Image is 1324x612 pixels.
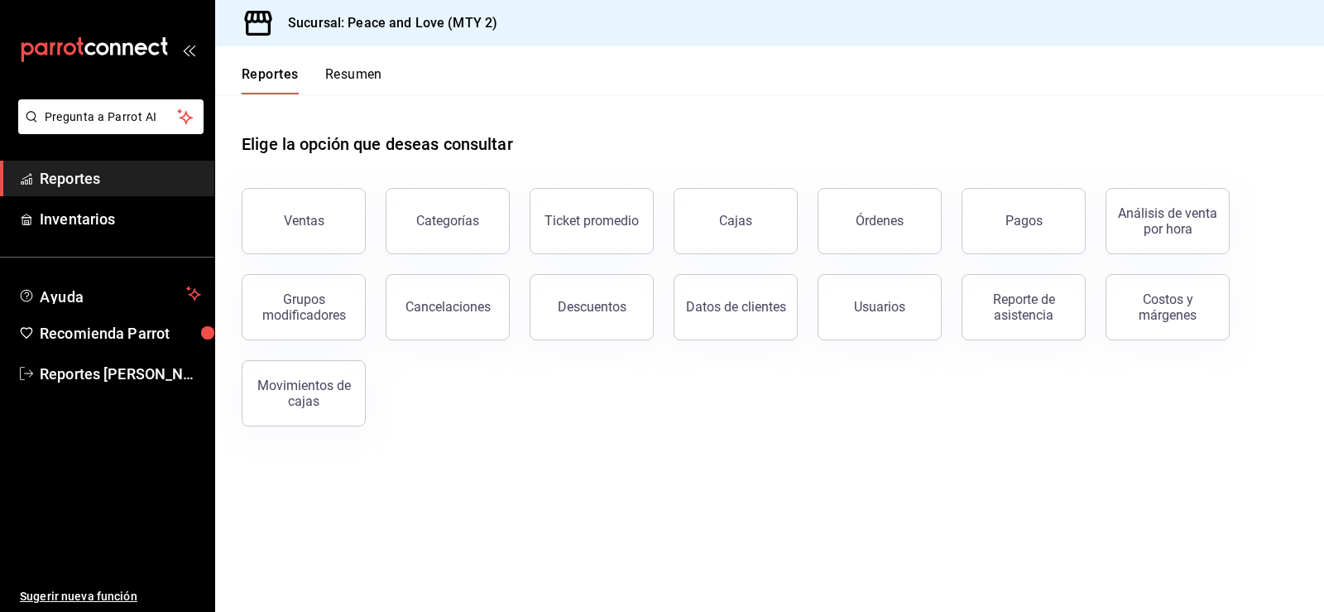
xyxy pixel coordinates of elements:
button: Reporte de asistencia [962,274,1086,340]
button: Cancelaciones [386,274,510,340]
div: Ticket promedio [544,213,639,229]
div: Descuentos [558,299,626,315]
div: Cajas [719,211,753,231]
span: Reportes [40,167,201,190]
button: Costos y márgenes [1106,274,1230,340]
button: Pregunta a Parrot AI [18,99,204,134]
span: Ayuda [40,284,180,304]
button: Grupos modificadores [242,274,366,340]
button: Descuentos [530,274,654,340]
div: Movimientos de cajas [252,378,355,409]
button: Datos de clientes [674,274,798,340]
div: Categorías [416,213,479,229]
span: Pregunta a Parrot AI [45,108,178,126]
a: Pregunta a Parrot AI [12,120,204,137]
div: Costos y márgenes [1116,292,1219,323]
div: Reporte de asistencia [972,292,1075,323]
button: Usuarios [818,274,942,340]
span: Inventarios [40,208,201,230]
span: Recomienda Parrot [40,322,201,345]
span: Sugerir nueva función [20,588,201,605]
button: Ticket promedio [530,188,654,254]
button: open_drawer_menu [182,43,195,56]
button: Reportes [242,66,299,94]
div: navigation tabs [242,66,382,94]
div: Datos de clientes [686,299,786,315]
button: Ventas [242,188,366,254]
div: Órdenes [856,213,904,229]
button: Movimientos de cajas [242,360,366,426]
div: Ventas [284,213,324,229]
div: Usuarios [854,299,905,315]
button: Análisis de venta por hora [1106,188,1230,254]
a: Cajas [674,188,798,254]
div: Pagos [1005,213,1043,229]
div: Análisis de venta por hora [1116,205,1219,237]
h1: Elige la opción que deseas consultar [242,132,513,157]
button: Pagos [962,188,1086,254]
button: Órdenes [818,188,942,254]
h3: Sucursal: Peace and Love (MTY 2) [275,13,497,33]
div: Grupos modificadores [252,292,355,323]
div: Cancelaciones [405,299,491,315]
button: Categorías [386,188,510,254]
span: Reportes [PERSON_NAME] [40,363,201,385]
button: Resumen [325,66,382,94]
